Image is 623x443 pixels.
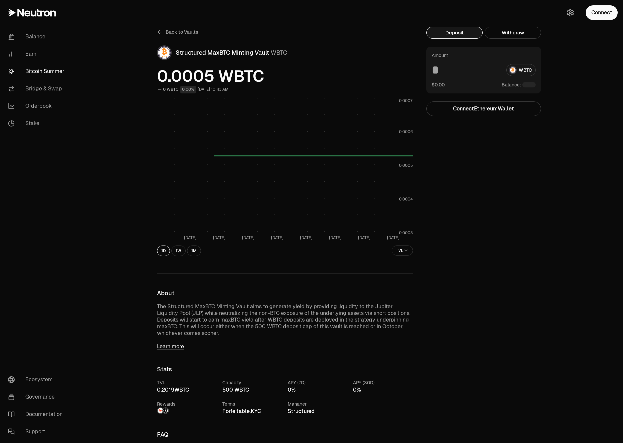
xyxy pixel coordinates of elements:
[271,235,283,241] tspan: [DATE]
[157,303,413,337] p: The Structured MaxBTC Minting Vault aims to generate yield by providing liquidity to the Jupiter ...
[171,246,186,256] button: 1W
[300,235,312,241] tspan: [DATE]
[157,431,413,438] h3: FAQ
[485,27,541,39] button: Withdraw
[222,407,250,415] button: Forfeitable
[399,196,413,202] tspan: 0.0004
[166,29,198,35] span: Back to Vaults
[432,52,448,59] div: Amount
[163,86,179,93] div: 0 WBTC
[157,27,198,37] a: Back to Vaults
[163,408,168,413] img: Structured Points
[353,386,413,394] div: 0%
[3,423,72,440] a: Support
[502,81,521,88] span: Balance:
[288,407,348,415] div: Structured
[187,246,201,256] button: 1M
[392,246,413,256] button: TVL
[432,81,445,88] button: $0.00
[288,386,348,394] div: 0%
[157,401,217,407] div: Rewards
[157,68,413,84] span: 0.0005 WBTC
[271,49,287,56] span: WBTC
[3,45,72,63] a: Earn
[3,371,72,388] a: Ecosystem
[3,406,72,423] a: Documentation
[222,401,282,407] div: Terms
[329,235,341,241] tspan: [DATE]
[358,235,370,241] tspan: [DATE]
[288,379,348,386] div: APY (7D)
[180,86,196,93] div: 0.00%
[222,408,261,415] span: ,
[399,98,413,103] tspan: 0.0007
[387,235,399,241] tspan: [DATE]
[213,235,225,241] tspan: [DATE]
[399,163,413,168] tspan: 0.0005
[3,388,72,406] a: Governance
[399,230,413,236] tspan: 0.0003
[3,63,72,80] a: Bitcoin Summer
[242,235,254,241] tspan: [DATE]
[157,343,413,350] a: Learn more
[157,290,413,297] h3: About
[157,246,170,256] button: 1D
[3,28,72,45] a: Balance
[288,401,348,407] div: Manager
[184,235,196,241] tspan: [DATE]
[158,46,171,59] img: WBTC Logo
[426,101,541,116] button: ConnectEthereumWallet
[157,379,217,386] div: TVL
[157,366,413,373] h3: Stats
[3,80,72,97] a: Bridge & Swap
[586,5,618,20] button: Connect
[426,27,483,39] button: Deposit
[222,379,282,386] div: Capacity
[222,386,282,394] div: 500 WBTC
[3,115,72,132] a: Stake
[158,408,163,413] img: NTRN
[399,129,413,134] tspan: 0.0006
[353,379,413,386] div: APY (30D)
[198,86,229,93] div: [DATE] 10:43 AM
[176,49,269,56] span: Structured MaxBTC Minting Vault
[3,97,72,115] a: Orderbook
[251,407,261,415] button: KYC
